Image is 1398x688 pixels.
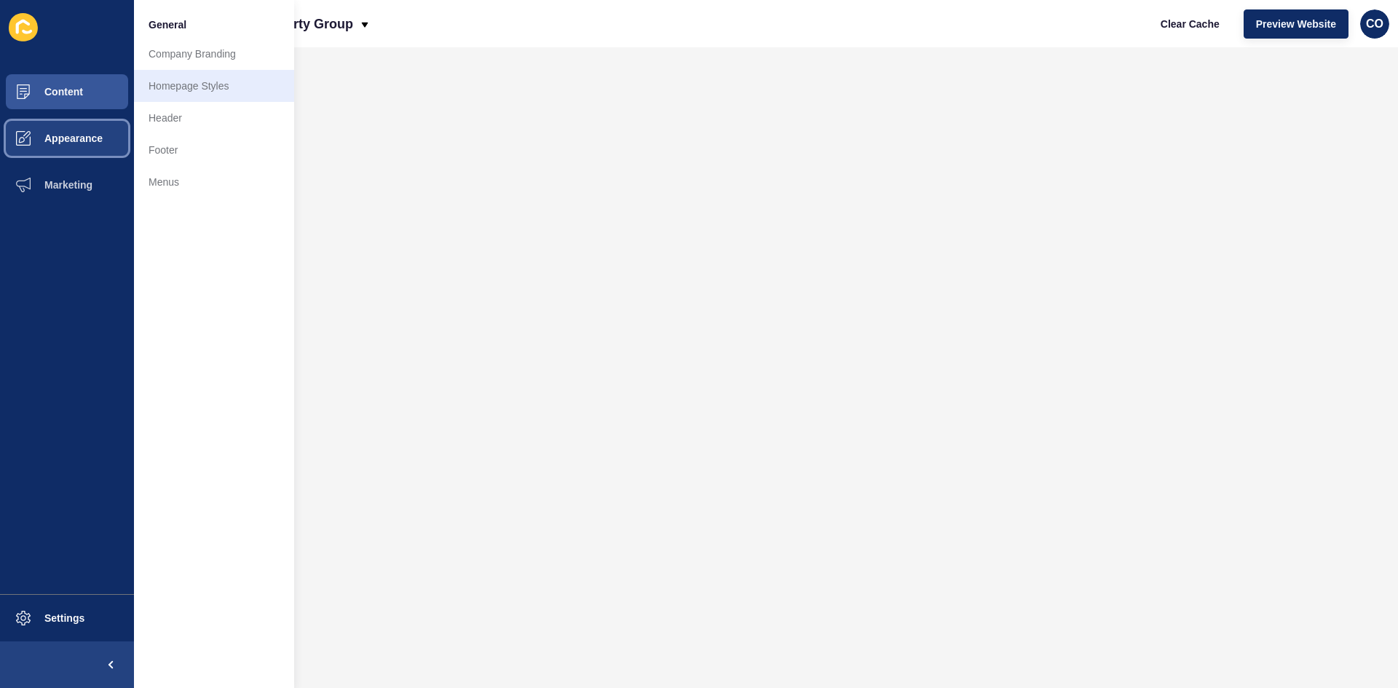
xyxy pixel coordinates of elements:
span: CO [1366,17,1383,31]
span: Clear Cache [1161,17,1220,31]
a: Menus [134,166,294,198]
span: Preview Website [1256,17,1336,31]
a: Header [134,102,294,134]
button: Preview Website [1244,9,1348,39]
a: Footer [134,134,294,166]
a: Homepage Styles [134,70,294,102]
button: Clear Cache [1148,9,1232,39]
a: Company Branding [134,38,294,70]
span: General [149,17,186,32]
